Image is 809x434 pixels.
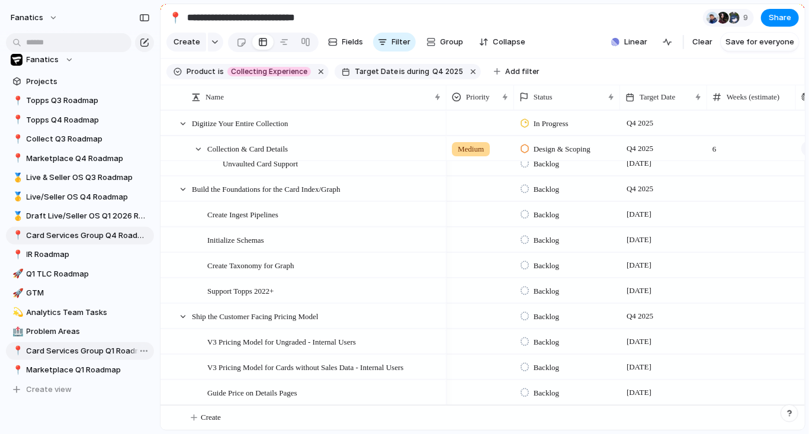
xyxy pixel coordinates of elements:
[12,133,21,146] div: 📍
[6,284,154,302] a: 🚀GTM
[6,92,154,110] a: 📍Topps Q3 Roadmap
[231,66,307,77] span: Collecting Experience
[688,33,717,52] button: Clear
[225,65,313,78] button: Collecting Experience
[27,95,150,107] span: Topps Q3 Roadmap
[534,184,559,195] span: Backlog
[342,36,364,48] span: Fields
[721,33,799,52] button: Save for everyone
[6,169,154,187] div: 🥇Live & Seller OS Q3 Roadmap
[405,66,429,77] span: during
[534,234,559,246] span: Backlog
[11,172,23,184] button: 🥇
[169,9,182,25] div: 📍
[166,33,206,52] button: Create
[420,33,470,52] button: Group
[323,33,368,52] button: Fields
[207,284,274,297] span: Support Topps 2022+
[207,207,278,221] span: Create Ingest Pipelines
[207,385,297,399] span: Guide Price on Details Pages
[11,345,23,357] button: 📍
[27,191,150,203] span: Live/Seller OS Q4 Roadmap
[505,66,540,77] span: Add filter
[12,344,21,358] div: 📍
[216,65,226,78] button: is
[6,111,154,129] div: 📍Topps Q4 Roadmap
[27,153,150,165] span: Marketplace Q4 Roadmap
[355,66,398,77] span: Target Date
[6,323,154,340] a: 🏥Problem Areas
[207,360,403,374] span: V3 Pricing Model for Cards without Sales Data - Internal Users
[12,113,21,127] div: 📍
[6,130,154,148] a: 📍Collect Q3 Roadmap
[12,190,21,204] div: 🥇
[12,248,21,262] div: 📍
[27,249,150,261] span: IR Roadmap
[11,307,23,319] button: 💫
[6,246,154,263] a: 📍IR Roadmap
[466,91,490,103] span: Priority
[6,342,154,360] div: 📍Card Services Group Q1 Roadmap
[474,33,531,52] button: Collapse
[534,260,559,272] span: Backlog
[11,95,23,107] button: 📍
[27,230,150,242] span: Card Services Group Q4 Roadmap
[399,66,405,77] span: is
[192,182,341,195] span: Build the Foundations for the Card Index/Graph
[6,381,154,398] button: Create view
[6,150,154,168] a: 📍Marketplace Q4 Roadmap
[534,336,559,348] span: Backlog
[27,76,150,88] span: Projects
[534,311,559,323] span: Backlog
[27,326,150,337] span: Problem Areas
[441,36,464,48] span: Group
[624,156,654,171] span: [DATE]
[12,229,21,242] div: 📍
[534,285,559,297] span: Backlog
[27,345,150,357] span: Card Services Group Q1 Roadmap
[534,387,559,399] span: Backlog
[6,304,154,322] div: 💫Analytics Team Tasks
[207,258,294,272] span: Create Taxonomy for Graph
[534,118,569,130] span: In Progress
[174,36,200,48] span: Create
[692,36,712,48] span: Clear
[11,210,23,222] button: 🥇
[624,116,656,130] span: Q4 2025
[534,209,559,221] span: Backlog
[11,191,23,203] button: 🥇
[493,36,526,48] span: Collapse
[534,91,553,103] span: Status
[12,364,21,377] div: 📍
[725,36,794,48] span: Save for everyone
[201,412,221,423] span: Create
[11,133,23,145] button: 📍
[534,158,559,170] span: Backlog
[624,207,654,221] span: [DATE]
[12,210,21,223] div: 🥇
[398,65,431,78] button: isduring
[624,36,647,48] span: Linear
[11,249,23,261] button: 📍
[624,309,656,323] span: Q4 2025
[708,137,795,155] span: 6
[187,66,216,77] span: Product
[6,73,154,91] a: Projects
[6,361,154,379] div: 📍Marketplace Q1 Roadmap
[624,233,654,247] span: [DATE]
[392,36,411,48] span: Filter
[27,364,150,376] span: Marketplace Q1 Roadmap
[6,265,154,283] a: 🚀Q1 TLC Roadmap
[432,66,463,77] span: Q4 2025
[624,258,654,272] span: [DATE]
[12,94,21,108] div: 📍
[27,384,72,396] span: Create view
[6,207,154,225] div: 🥇Draft Live/Seller OS Q1 2026 Roadmap
[373,33,416,52] button: Filter
[534,143,590,155] span: Design & Scoping
[27,172,150,184] span: Live & Seller OS Q3 Roadmap
[624,284,654,298] span: [DATE]
[27,210,150,222] span: Draft Live/Seller OS Q1 2026 Roadmap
